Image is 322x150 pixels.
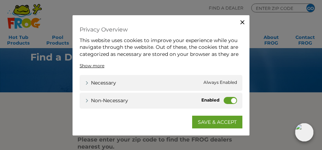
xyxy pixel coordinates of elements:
div: This website uses cookies to improve your experience while you navigate through the website. Out ... [80,37,242,64]
a: SAVE & ACCEPT [192,115,242,128]
span: Always Enabled [203,79,237,86]
a: Show more [80,62,104,69]
a: Non-necessary [85,97,128,104]
img: openIcon [295,123,314,142]
h4: Privacy Overview [80,25,242,33]
a: Necessary [85,79,116,86]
